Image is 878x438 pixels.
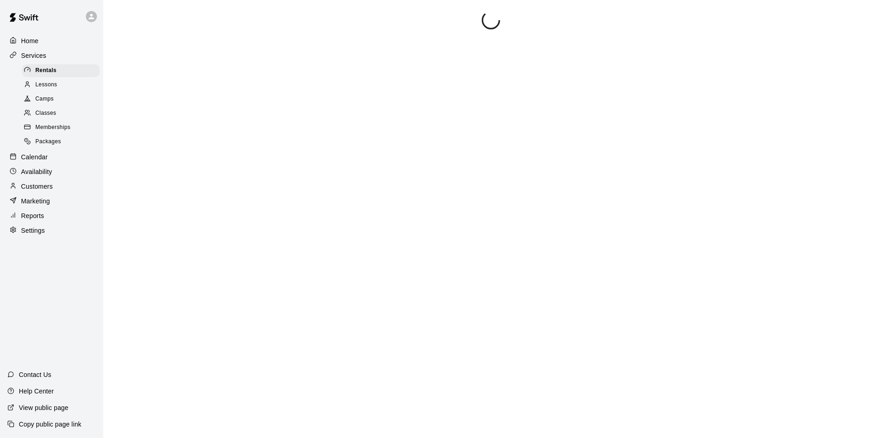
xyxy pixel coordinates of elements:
a: Classes [22,107,103,121]
a: Availability [7,165,96,179]
div: Classes [22,107,100,120]
p: Availability [21,167,52,176]
span: Camps [35,95,54,104]
p: Calendar [21,152,48,162]
span: Packages [35,137,61,146]
div: Lessons [22,79,100,91]
a: Services [7,49,96,62]
a: Camps [22,92,103,107]
div: Packages [22,135,100,148]
p: View public page [19,403,68,412]
a: Packages [22,135,103,149]
p: Help Center [19,387,54,396]
p: Customers [21,182,53,191]
div: Camps [22,93,100,106]
a: Calendar [7,150,96,164]
a: Memberships [22,121,103,135]
p: Contact Us [19,370,51,379]
a: Home [7,34,96,48]
p: Copy public page link [19,420,81,429]
div: Memberships [22,121,100,134]
p: Settings [21,226,45,235]
a: Marketing [7,194,96,208]
p: Services [21,51,46,60]
a: Settings [7,224,96,237]
p: Marketing [21,197,50,206]
a: Reports [7,209,96,223]
p: Reports [21,211,44,220]
span: Memberships [35,123,70,132]
a: Rentals [22,63,103,78]
div: Rentals [22,64,100,77]
span: Lessons [35,80,57,90]
a: Lessons [22,78,103,92]
span: Classes [35,109,56,118]
span: Rentals [35,66,56,75]
p: Home [21,36,39,45]
a: Customers [7,180,96,193]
